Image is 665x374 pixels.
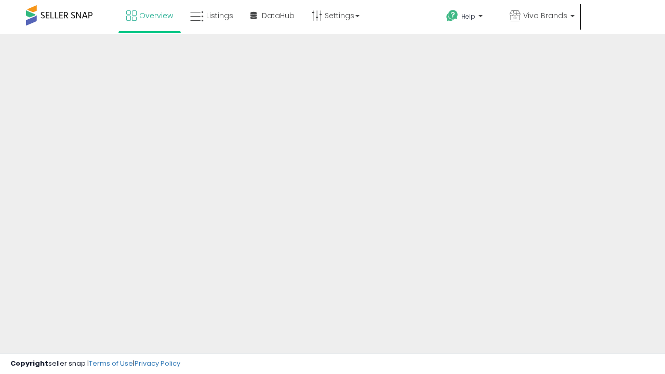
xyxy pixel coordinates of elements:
[461,12,475,21] span: Help
[438,2,500,34] a: Help
[10,359,180,369] div: seller snap | |
[446,9,459,22] i: Get Help
[139,10,173,21] span: Overview
[262,10,295,21] span: DataHub
[135,358,180,368] a: Privacy Policy
[89,358,133,368] a: Terms of Use
[10,358,48,368] strong: Copyright
[206,10,233,21] span: Listings
[523,10,567,21] span: Vivo Brands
